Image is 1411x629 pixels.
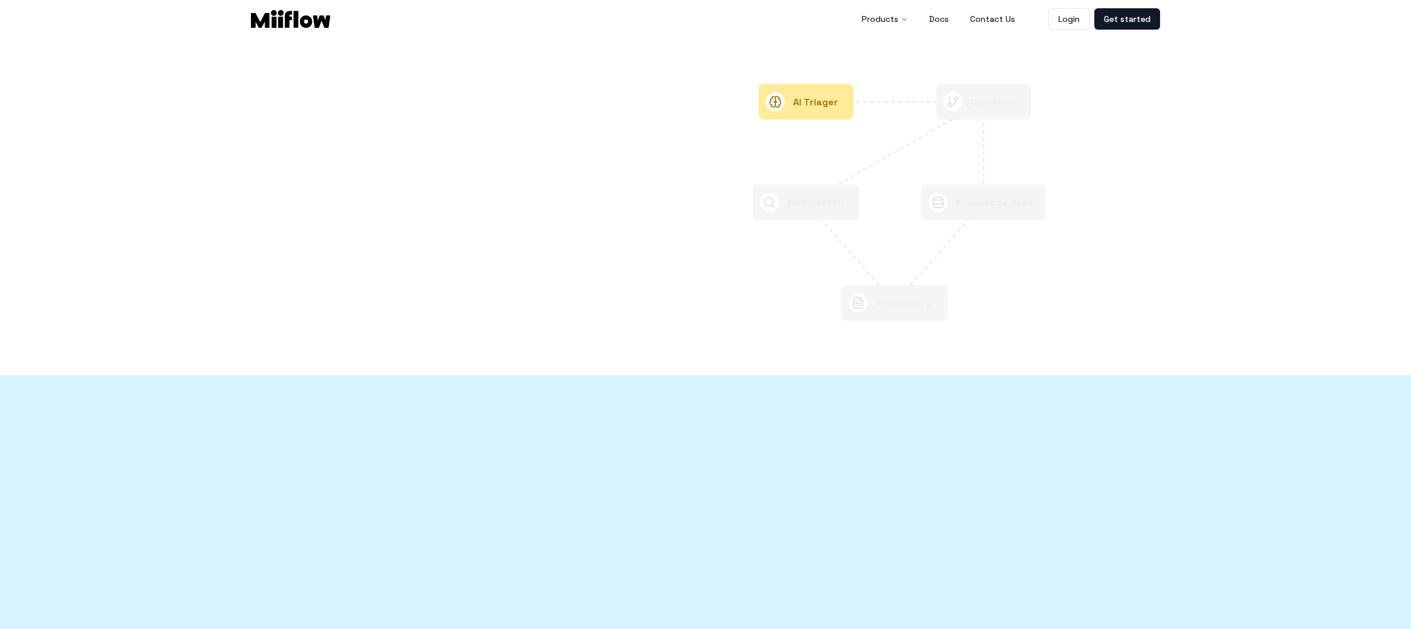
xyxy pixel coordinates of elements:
[793,96,838,108] text: AI Triager
[1048,8,1090,30] a: Login
[251,10,330,28] img: Logo
[787,196,844,209] text: Web Search
[961,7,1025,31] a: Contact Us
[852,7,1025,31] nav: Main
[1094,8,1160,30] a: Get started
[956,196,1033,209] text: Knowledge Base
[920,7,958,31] a: Docs
[876,297,932,309] text: AI Summary
[971,96,1016,108] text: Condition
[852,7,917,31] button: Products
